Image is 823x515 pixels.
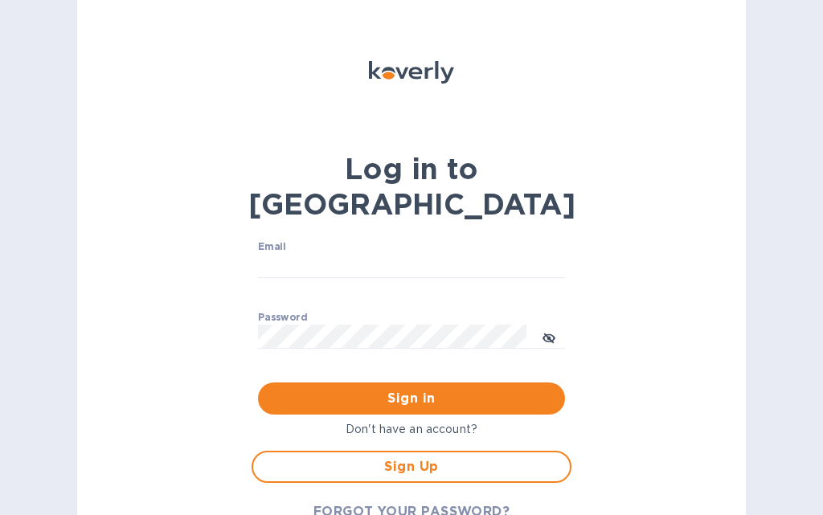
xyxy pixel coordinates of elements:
[258,243,286,252] label: Email
[248,151,575,222] b: Log in to [GEOGRAPHIC_DATA]
[271,389,552,408] span: Sign in
[258,313,307,322] label: Password
[533,321,565,353] button: toggle password visibility
[266,457,557,476] span: Sign Up
[252,451,571,483] button: Sign Up
[258,382,565,415] button: Sign in
[252,421,571,438] p: Don't have an account?
[369,61,454,84] img: Koverly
